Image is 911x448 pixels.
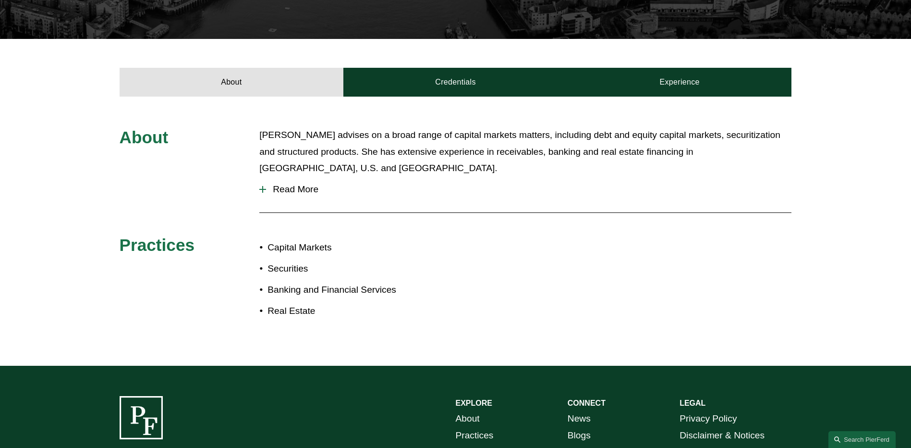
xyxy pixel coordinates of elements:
[343,68,568,97] a: Credentials
[267,303,455,320] p: Real Estate
[568,68,792,97] a: Experience
[267,239,455,256] p: Capital Markets
[568,427,591,444] a: Blogs
[456,427,494,444] a: Practices
[568,399,606,407] strong: CONNECT
[456,399,492,407] strong: EXPLORE
[259,177,791,202] button: Read More
[456,411,480,427] a: About
[266,184,791,195] span: Read More
[680,427,765,444] a: Disclaimer & Notices
[259,127,791,177] p: [PERSON_NAME] advises on a broad range of capital markets matters, including debt and equity capi...
[267,261,455,277] p: Securities
[568,411,591,427] a: News
[680,399,705,407] strong: LEGAL
[828,431,896,448] a: Search this site
[120,68,344,97] a: About
[120,236,195,254] span: Practices
[120,128,169,147] span: About
[680,411,737,427] a: Privacy Policy
[267,282,455,299] p: Banking and Financial Services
